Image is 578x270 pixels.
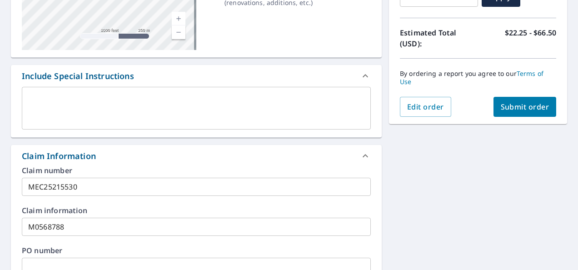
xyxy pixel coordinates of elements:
[172,25,185,39] a: Current Level 15, Zoom Out
[501,102,549,112] span: Submit order
[22,70,134,82] div: Include Special Instructions
[11,145,382,167] div: Claim Information
[400,27,478,49] p: Estimated Total (USD):
[22,247,371,254] label: PO number
[22,167,371,174] label: Claim number
[22,150,96,162] div: Claim Information
[400,70,556,86] p: By ordering a report you agree to our
[407,102,444,112] span: Edit order
[400,97,451,117] button: Edit order
[493,97,557,117] button: Submit order
[400,69,543,86] a: Terms of Use
[11,65,382,87] div: Include Special Instructions
[172,12,185,25] a: Current Level 15, Zoom In
[505,27,556,49] p: $22.25 - $66.50
[22,207,371,214] label: Claim information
